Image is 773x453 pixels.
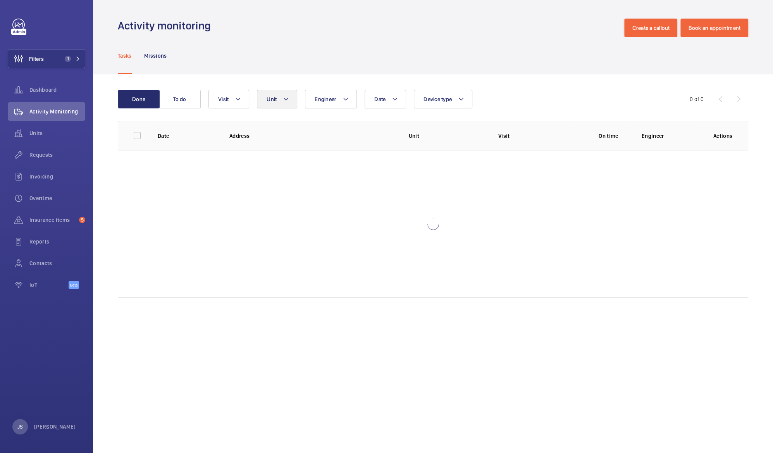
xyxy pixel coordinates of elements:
[29,194,85,202] span: Overtime
[680,19,748,37] button: Book an appointment
[29,86,85,94] span: Dashboard
[642,132,701,140] p: Engineer
[29,216,76,224] span: Insurance items
[690,95,704,103] div: 0 of 0
[414,90,472,108] button: Device type
[118,90,160,108] button: Done
[408,132,485,140] p: Unit
[34,423,76,431] p: [PERSON_NAME]
[69,281,79,289] span: Beta
[29,55,44,63] span: Filters
[29,259,85,267] span: Contacts
[17,423,23,431] p: JS
[229,132,396,140] p: Address
[29,129,85,137] span: Units
[374,96,386,102] span: Date
[218,96,229,102] span: Visit
[257,90,297,108] button: Unit
[29,173,85,180] span: Invoicing
[267,96,277,102] span: Unit
[29,238,85,245] span: Reports
[588,132,629,140] p: On time
[158,132,217,140] p: Date
[8,50,85,68] button: Filters1
[29,151,85,159] span: Requests
[118,52,132,60] p: Tasks
[65,56,71,62] span: 1
[29,281,69,289] span: IoT
[159,90,201,108] button: To do
[29,108,85,115] span: Activity Monitoring
[624,19,677,37] button: Create a callout
[365,90,406,108] button: Date
[713,132,732,140] p: Actions
[305,90,357,108] button: Engineer
[315,96,336,102] span: Engineer
[208,90,249,108] button: Visit
[118,19,215,33] h1: Activity monitoring
[424,96,452,102] span: Device type
[79,217,85,223] span: 5
[498,132,575,140] p: Visit
[144,52,167,60] p: Missions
